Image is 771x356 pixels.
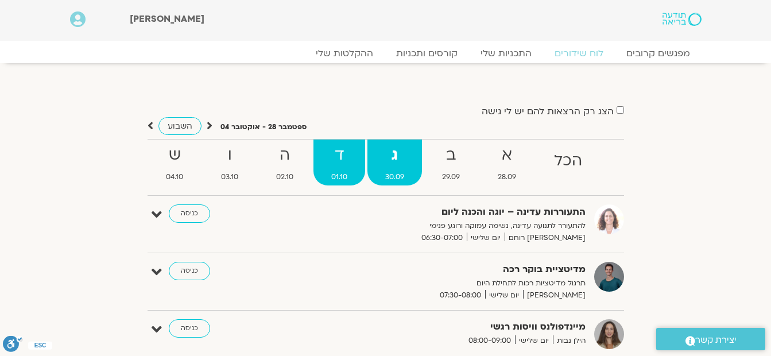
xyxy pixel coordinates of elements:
span: יום שלישי [467,232,505,244]
a: יצירת קשר [656,328,765,350]
span: 29.09 [424,171,478,183]
a: ד01.10 [313,140,365,185]
span: 03.10 [203,171,256,183]
strong: ג [367,142,422,168]
strong: התעוררות עדינה – יוגה והכנה ליום [304,204,586,220]
span: 06:30-07:00 [417,232,467,244]
span: הילן נבות [553,335,586,347]
a: הכל [536,140,600,185]
span: יום שלישי [485,289,523,301]
span: 08:00-09:00 [464,335,515,347]
span: [PERSON_NAME] [523,289,586,301]
a: ה02.10 [258,140,311,185]
span: 30.09 [367,171,422,183]
strong: א [480,142,534,168]
span: 28.09 [480,171,534,183]
span: 07:30-08:00 [436,289,485,301]
span: השבוע [168,121,192,131]
a: ההקלטות שלי [304,48,385,59]
span: [PERSON_NAME] רוחם [505,232,586,244]
span: [PERSON_NAME] [130,13,204,25]
a: ש04.10 [149,140,202,185]
strong: ד [313,142,365,168]
nav: Menu [70,48,702,59]
a: התכניות שלי [469,48,543,59]
strong: ה [258,142,311,168]
strong: מיינדפולנס וויסות רגשי [304,319,586,335]
a: כניסה [169,319,210,338]
a: מפגשים קרובים [615,48,702,59]
a: ג30.09 [367,140,422,185]
a: כניסה [169,204,210,223]
p: להתעורר לתנועה עדינה, נשימה עמוקה ורוגע פנימי [304,220,586,232]
a: א28.09 [480,140,534,185]
strong: ש [149,142,202,168]
a: קורסים ותכניות [385,48,469,59]
strong: ב [424,142,478,168]
label: הצג רק הרצאות להם יש לי גישה [482,106,614,117]
span: 04.10 [149,171,202,183]
strong: מדיטציית בוקר רכה [304,262,586,277]
span: יום שלישי [515,335,553,347]
p: תרגול מדיטציות רכות לתחילת היום [304,277,586,289]
span: 01.10 [313,171,365,183]
a: ב29.09 [424,140,478,185]
p: ספטמבר 28 - אוקטובר 04 [220,121,307,133]
span: 02.10 [258,171,311,183]
a: ו03.10 [203,140,256,185]
a: כניסה [169,262,210,280]
a: לוח שידורים [543,48,615,59]
a: השבוע [158,117,202,135]
span: יצירת קשר [695,332,737,348]
strong: ו [203,142,256,168]
strong: הכל [536,148,600,174]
